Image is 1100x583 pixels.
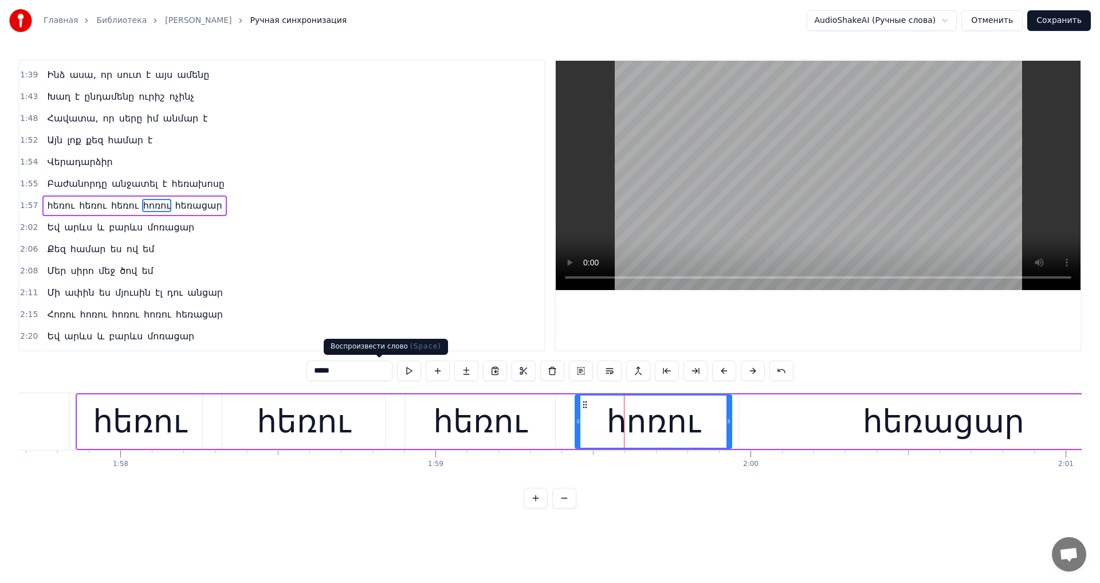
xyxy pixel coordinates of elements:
span: 2:06 [20,244,38,255]
span: է [161,177,168,190]
span: դու [166,286,184,299]
span: հեռացար [175,308,224,321]
span: Ինձ [46,68,66,81]
span: է [74,90,81,103]
span: հեռու [110,199,140,212]
span: ընդամենը [83,90,135,103]
span: է [145,68,152,81]
span: մոռացար [146,221,195,234]
span: որ [100,68,113,81]
span: որ [101,112,115,125]
span: 1:57 [20,200,38,212]
span: Բաժանորդը [46,177,108,190]
span: ես [98,286,112,299]
span: մյուսին [114,286,152,299]
span: ծով [119,264,138,277]
div: հեռու [257,398,351,445]
span: արևս [63,330,93,343]
div: Воспроизвести слово [324,339,448,355]
span: հոռու [111,308,140,321]
span: հոռու [79,308,109,321]
span: ափին [64,286,95,299]
span: այս [154,68,174,81]
div: Open chat [1052,537,1086,572]
span: Վերադարձիր [46,155,113,169]
span: եմ [140,264,154,277]
div: 1:59 [428,460,443,469]
span: անցար [186,286,224,299]
span: 2:08 [20,265,38,277]
span: ես [109,242,123,256]
a: [PERSON_NAME] [165,15,231,26]
span: սիրո [69,264,95,277]
span: 1:55 [20,178,38,190]
div: 2:00 [743,460,759,469]
span: 1:39 [20,69,38,81]
span: ուրիշ [137,90,166,103]
span: 1:54 [20,156,38,168]
span: իմ [146,112,159,125]
span: հոռու [143,308,172,321]
span: ամենը [176,68,210,81]
span: ( Space ) [410,342,441,350]
span: 1:52 [20,135,38,146]
span: ով [125,242,139,256]
span: Եվ [46,221,61,234]
span: համար [69,242,107,256]
span: մեջ [97,264,116,277]
button: Отменить [961,10,1023,31]
button: Сохранить [1027,10,1091,31]
div: հեռու [433,398,527,445]
span: Քեզ [46,242,66,256]
span: 2:02 [20,222,38,233]
img: youka [9,9,32,32]
span: Խաղ [46,90,71,103]
span: 2:15 [20,309,38,320]
a: Библиотека [96,15,147,26]
span: Ручная синхронизация [250,15,347,26]
span: անմար [162,112,200,125]
div: հեռու [93,398,187,445]
span: համար [107,134,144,147]
span: լոք [66,134,82,147]
span: 1:43 [20,91,38,103]
div: 1:58 [113,460,128,469]
span: է [147,134,154,147]
span: մոռացար [146,330,195,343]
span: բարևս [108,330,144,343]
span: հեռացար [174,199,223,212]
span: Մեր [46,264,67,277]
span: քեզ [85,134,104,147]
span: և [96,221,105,234]
span: հեռախոսը [171,177,226,190]
span: ասա, [68,68,97,81]
span: անջատել [111,177,159,190]
span: հոռու [142,199,172,212]
span: Մի [46,286,61,299]
span: բարևս [108,221,144,234]
a: Главная [44,15,78,26]
span: Հավատա, [46,112,99,125]
span: էլ [154,286,164,299]
span: 2:20 [20,331,38,342]
div: 2:01 [1058,460,1074,469]
span: է [202,112,209,125]
span: եմ [142,242,155,256]
span: և [96,330,105,343]
div: հոռու [607,398,701,445]
span: Հոռու [46,308,76,321]
span: հեռու [46,199,76,212]
span: սերը [118,112,144,125]
span: 2:11 [20,287,38,299]
span: հեռու [78,199,108,212]
span: սուտ [116,68,143,81]
nav: breadcrumb [44,15,347,26]
span: Այն [46,134,64,147]
span: Եվ [46,330,61,343]
span: արևս [63,221,93,234]
div: հեռացար [863,398,1024,445]
span: ոչինչ [168,90,195,103]
span: 1:48 [20,113,38,124]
